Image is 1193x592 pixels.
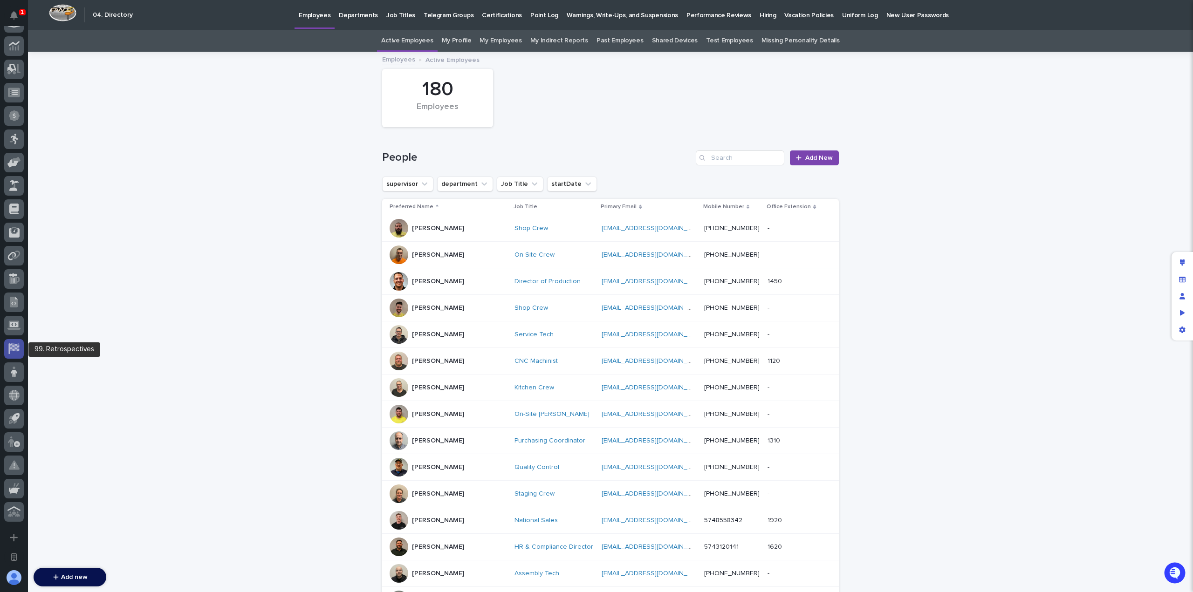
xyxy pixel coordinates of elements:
[382,560,839,587] tr: [PERSON_NAME]Assembly Tech [EMAIL_ADDRESS][DOMAIN_NAME] [PHONE_NUMBER]--
[412,570,464,578] p: [PERSON_NAME]
[547,177,597,191] button: startDate
[437,177,493,191] button: department
[530,30,588,52] a: My Indirect Reports
[602,517,707,524] a: [EMAIL_ADDRESS][DOMAIN_NAME]
[382,428,839,454] tr: [PERSON_NAME]Purchasing Coordinator [EMAIL_ADDRESS][DOMAIN_NAME] [PHONE_NUMBER]13101310
[382,54,415,64] a: Employees
[382,348,839,374] tr: [PERSON_NAME]CNC Machinist [EMAIL_ADDRESS][DOMAIN_NAME] [PHONE_NUMBER]11201120
[602,464,707,470] a: [EMAIL_ADDRESS][DOMAIN_NAME]
[514,410,590,418] a: On-Site [PERSON_NAME]
[703,202,744,212] p: Mobile Number
[514,463,559,471] a: Quality Control
[382,215,839,242] tr: [PERSON_NAME]Shop Crew [EMAIL_ADDRESS][DOMAIN_NAME] [PHONE_NUMBER]--
[9,150,17,158] div: 📖
[602,331,707,338] a: [EMAIL_ADDRESS][DOMAIN_NAME]
[382,321,839,348] tr: [PERSON_NAME]Service Tech [EMAIL_ADDRESS][DOMAIN_NAME] [PHONE_NUMBER]--
[412,278,464,286] p: [PERSON_NAME]
[768,515,784,524] p: 1920
[514,278,581,286] a: Director of Production
[6,146,55,163] a: 📖Help Docs
[696,150,784,165] input: Search
[412,410,464,418] p: [PERSON_NAME]
[49,4,76,21] img: Workspace Logo
[412,225,464,232] p: [PERSON_NAME]
[412,384,464,392] p: [PERSON_NAME]
[442,30,472,52] a: My Profile
[66,172,113,179] a: Powered byPylon
[704,358,760,364] a: [PHONE_NUMBER]
[34,568,106,586] button: Add new
[4,528,24,547] button: Add a new app...
[602,490,707,497] a: [EMAIL_ADDRESS][DOMAIN_NAME]
[602,305,707,311] a: [EMAIL_ADDRESS][DOMAIN_NAME]
[704,331,760,338] a: [PHONE_NUMBER]
[767,202,811,212] p: Office Extension
[602,278,707,285] a: [EMAIL_ADDRESS][DOMAIN_NAME]
[382,454,839,481] tr: [PERSON_NAME]Quality Control [EMAIL_ADDRESS][DOMAIN_NAME] [PHONE_NUMBER]--
[768,355,782,365] p: 1120
[158,106,170,117] button: Start new chat
[390,202,433,212] p: Preferred Name
[704,490,760,497] a: [PHONE_NUMBER]
[382,295,839,321] tr: [PERSON_NAME]Shop Crew [EMAIL_ADDRESS][DOMAIN_NAME] [PHONE_NUMBER]--
[768,249,771,259] p: -
[1174,254,1191,271] div: Edit layout
[382,374,839,401] tr: [PERSON_NAME]Kitchen Crew [EMAIL_ADDRESS][DOMAIN_NAME] [PHONE_NUMBER]--
[514,384,554,392] a: Kitchen Crew
[412,251,464,259] p: [PERSON_NAME]
[398,102,477,122] div: Employees
[704,411,760,417] a: [PHONE_NUMBER]
[602,411,707,417] a: [EMAIL_ADDRESS][DOMAIN_NAME]
[768,435,782,445] p: 1310
[93,172,113,179] span: Pylon
[602,358,707,364] a: [EMAIL_ADDRESS][DOMAIN_NAME]
[4,547,24,567] button: Open workspace settings
[704,225,760,231] a: [PHONE_NUMBER]
[514,225,548,232] a: Shop Crew
[704,278,760,285] a: [PHONE_NUMBER]
[768,382,771,392] p: -
[602,544,707,550] a: [EMAIL_ADDRESS][DOMAIN_NAME]
[602,225,707,231] a: [EMAIL_ADDRESS][DOMAIN_NAME]
[4,6,24,25] button: Notifications
[382,481,839,507] tr: [PERSON_NAME]Staging Crew [EMAIL_ADDRESS][DOMAIN_NAME] [PHONE_NUMBER]--
[9,52,170,67] p: How can we help?
[382,268,839,295] tr: [PERSON_NAME]Director of Production [EMAIL_ADDRESS][DOMAIN_NAME] [PHONE_NUMBER]14501450
[704,464,760,470] a: [PHONE_NUMBER]
[768,276,784,286] p: 1450
[382,242,839,268] tr: [PERSON_NAME]On-Site Crew [EMAIL_ADDRESS][DOMAIN_NAME] [PHONE_NUMBER]--
[1174,305,1191,321] div: Preview as
[412,490,464,498] p: [PERSON_NAME]
[4,568,24,587] button: users-avatar
[704,437,760,444] a: [PHONE_NUMBER]
[602,384,707,391] a: [EMAIL_ADDRESS][DOMAIN_NAME]
[9,9,28,27] img: Stacker
[704,570,760,577] a: [PHONE_NUMBER]
[398,78,477,101] div: 180
[24,75,154,84] input: Clear
[761,30,840,52] a: Missing Personality Details
[706,30,753,52] a: Test Employees
[514,517,558,524] a: National Sales
[382,534,839,560] tr: [PERSON_NAME]HR & Compliance Director [EMAIL_ADDRESS][DOMAIN_NAME] 574312014116201620
[32,113,118,120] div: We're available if you need us!
[768,223,771,232] p: -
[1163,561,1188,586] iframe: Open customer support
[704,252,760,258] a: [PHONE_NUMBER]
[768,488,771,498] p: -
[768,408,771,418] p: -
[601,202,637,212] p: Primary Email
[412,357,464,365] p: [PERSON_NAME]
[514,570,559,578] a: Assembly Tech
[704,305,760,311] a: [PHONE_NUMBER]
[21,9,24,15] p: 1
[768,329,771,339] p: -
[412,304,464,312] p: [PERSON_NAME]
[768,541,784,551] p: 1620
[412,331,464,339] p: [PERSON_NAME]
[12,11,24,26] div: Notifications1
[704,384,760,391] a: [PHONE_NUMBER]
[704,544,739,550] a: 5743120141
